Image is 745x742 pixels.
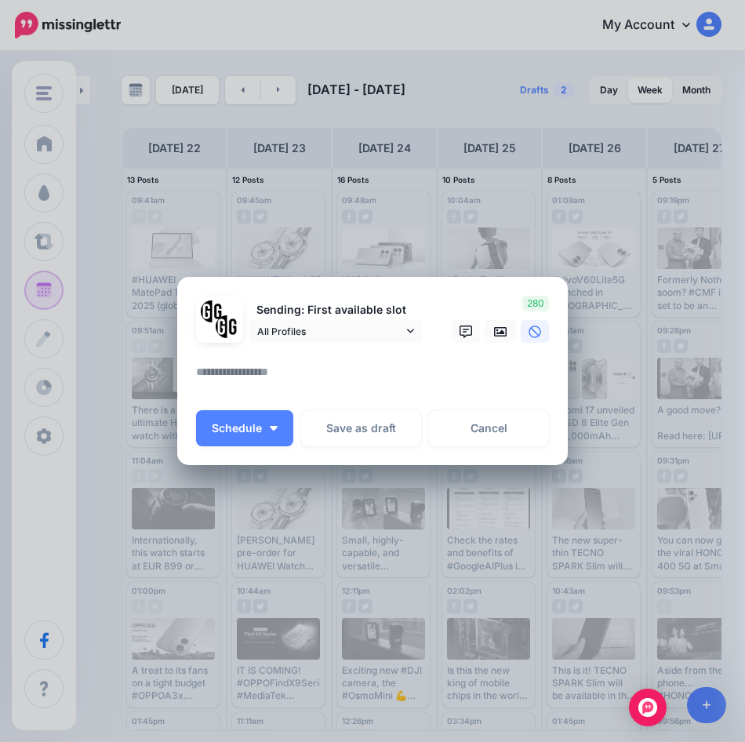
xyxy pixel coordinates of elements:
img: JT5sWCfR-79925.png [216,315,238,338]
span: All Profiles [257,323,403,340]
span: Schedule [212,423,262,434]
div: Open Intercom Messenger [629,689,667,726]
button: Schedule [196,410,293,446]
img: 353459792_649996473822713_4483302954317148903_n-bsa138318.png [201,300,223,323]
img: arrow-down-white.png [270,426,278,431]
a: Cancel [429,410,549,446]
button: Save as draft [301,410,421,446]
span: 280 [522,296,549,311]
a: All Profiles [249,320,422,343]
p: Sending: First available slot [249,301,422,319]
